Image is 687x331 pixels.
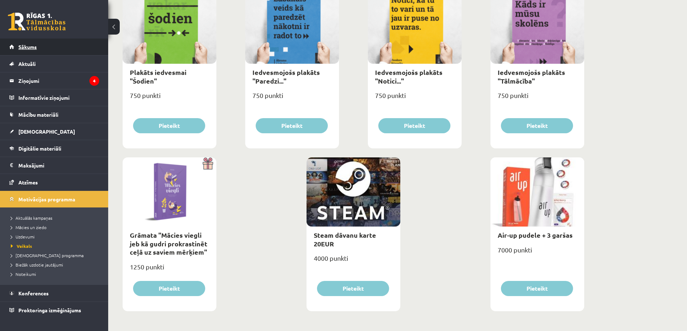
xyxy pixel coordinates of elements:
a: Sākums [9,39,99,55]
div: 4000 punkti [307,252,400,270]
span: Digitālie materiāli [18,145,61,152]
a: Iedvesmojošs plakāts "Tālmācība" [498,68,565,85]
a: Aktuālās kampaņas [11,215,101,221]
a: Grāmata "Mācies viegli jeb kā gudri prokrastinēt ceļā uz saviem mērķiem" [130,231,207,256]
div: 1250 punkti [123,261,216,279]
a: Iedvesmojošs plakāts "Notici..." [375,68,442,85]
a: Aktuāli [9,55,99,72]
button: Pieteikt [133,118,205,133]
a: Mācību materiāli [9,106,99,123]
span: Motivācijas programma [18,196,75,202]
i: 4 [89,76,99,86]
a: Informatīvie ziņojumi [9,89,99,106]
div: 750 punkti [490,89,584,107]
button: Pieteikt [501,118,573,133]
a: Steam dāvanu karte 20EUR [314,231,376,247]
span: Veikals [11,243,32,249]
span: Biežāk uzdotie jautājumi [11,262,63,268]
span: Noteikumi [11,271,36,277]
a: [DEMOGRAPHIC_DATA] programma [11,252,101,259]
span: Uzdevumi [11,234,35,240]
a: Veikals [11,243,101,249]
div: 750 punkti [123,89,216,107]
div: 750 punkti [245,89,339,107]
a: Ziņojumi4 [9,72,99,89]
div: 7000 punkti [490,244,584,262]
a: Proktoringa izmēģinājums [9,302,99,318]
img: Dāvana ar pārsteigumu [200,157,216,170]
a: Noteikumi [11,271,101,277]
a: Biežāk uzdotie jautājumi [11,261,101,268]
a: Air-up pudele + 3 garšas [498,231,573,239]
div: 750 punkti [368,89,462,107]
span: Sākums [18,44,37,50]
legend: Maksājumi [18,157,99,174]
a: Plakāts iedvesmai "Šodien" [130,68,186,85]
a: [DEMOGRAPHIC_DATA] [9,123,99,140]
a: Motivācijas programma [9,191,99,207]
button: Pieteikt [378,118,450,133]
span: Proktoringa izmēģinājums [18,307,81,313]
button: Pieteikt [256,118,328,133]
a: Konferences [9,285,99,301]
a: Digitālie materiāli [9,140,99,157]
span: Mācību materiāli [18,111,58,118]
a: Rīgas 1. Tālmācības vidusskola [8,13,66,31]
button: Pieteikt [317,281,389,296]
legend: Ziņojumi [18,72,99,89]
span: [DEMOGRAPHIC_DATA] programma [11,252,84,258]
span: Mācies un ziedo [11,224,47,230]
span: [DEMOGRAPHIC_DATA] [18,128,75,135]
a: Mācies un ziedo [11,224,101,231]
button: Pieteikt [133,281,205,296]
span: Aktuālās kampaņas [11,215,52,221]
a: Iedvesmojošs plakāts "Paredzi..." [252,68,320,85]
span: Atzīmes [18,179,38,185]
span: Konferences [18,290,49,296]
span: Aktuāli [18,61,36,67]
a: Maksājumi [9,157,99,174]
a: Atzīmes [9,174,99,191]
button: Pieteikt [501,281,573,296]
legend: Informatīvie ziņojumi [18,89,99,106]
a: Uzdevumi [11,233,101,240]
